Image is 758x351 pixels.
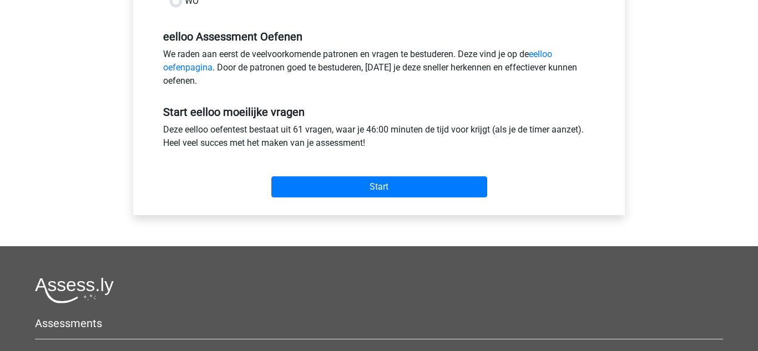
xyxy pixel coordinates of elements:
h5: Start eelloo moeilijke vragen [163,105,595,119]
h5: eelloo Assessment Oefenen [163,30,595,43]
input: Start [271,176,487,197]
h5: Assessments [35,317,723,330]
div: We raden aan eerst de veelvoorkomende patronen en vragen te bestuderen. Deze vind je op de . Door... [155,48,603,92]
div: Deze eelloo oefentest bestaat uit 61 vragen, waar je 46:00 minuten de tijd voor krijgt (als je de... [155,123,603,154]
img: Assessly logo [35,277,114,303]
